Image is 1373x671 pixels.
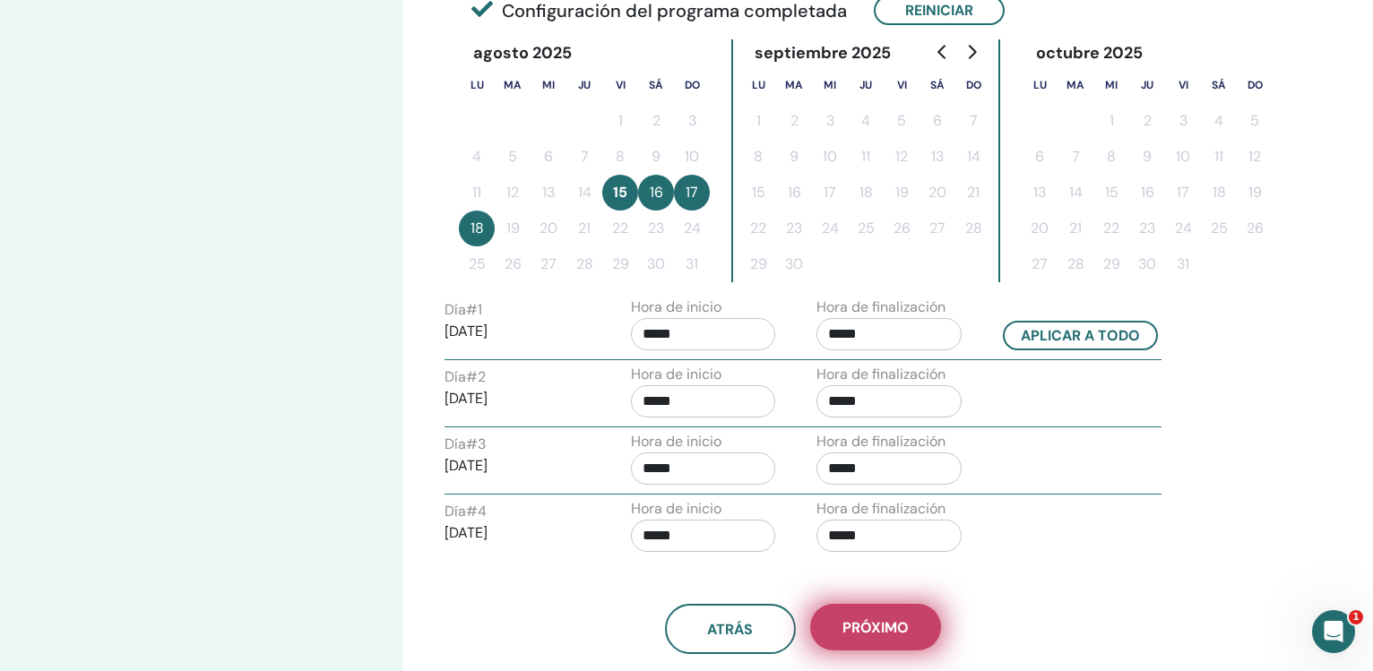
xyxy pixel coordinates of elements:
[1058,67,1093,103] th: martes
[495,175,531,211] button: 12
[495,67,531,103] th: martes
[602,211,638,246] button: 22
[638,67,674,103] th: sábado
[531,246,566,282] button: 27
[884,211,920,246] button: 26
[674,175,710,211] button: 17
[566,246,602,282] button: 28
[1093,103,1129,139] button: 1
[631,297,721,318] label: Hora de inicio
[848,175,884,211] button: 18
[674,103,710,139] button: 3
[848,67,884,103] th: jueves
[776,67,812,103] th: martes
[1093,246,1129,282] button: 29
[638,246,674,282] button: 30
[1165,67,1201,103] th: viernes
[674,246,710,282] button: 31
[1129,246,1165,282] button: 30
[602,103,638,139] button: 1
[631,364,721,385] label: Hora de inicio
[638,175,674,211] button: 16
[531,139,566,175] button: 6
[884,67,920,103] th: viernes
[848,139,884,175] button: 11
[1165,139,1201,175] button: 10
[1201,211,1237,246] button: 25
[1022,246,1058,282] button: 27
[740,246,776,282] button: 29
[740,67,776,103] th: lunes
[920,139,955,175] button: 13
[602,175,638,211] button: 15
[459,139,495,175] button: 4
[920,67,955,103] th: sábado
[1129,103,1165,139] button: 2
[674,67,710,103] th: domingo
[674,139,710,175] button: 10
[816,364,946,385] label: Hora de finalización
[740,211,776,246] button: 22
[1093,139,1129,175] button: 8
[776,139,812,175] button: 9
[674,211,710,246] button: 24
[1201,103,1237,139] button: 4
[1003,321,1158,350] button: Aplicar a todo
[445,501,487,522] label: Día # 4
[531,175,566,211] button: 13
[1201,175,1237,211] button: 18
[955,139,991,175] button: 14
[740,139,776,175] button: 8
[1022,211,1058,246] button: 20
[495,246,531,282] button: 26
[776,246,812,282] button: 30
[1093,67,1129,103] th: miércoles
[884,175,920,211] button: 19
[445,434,486,455] label: Día # 3
[459,175,495,211] button: 11
[459,246,495,282] button: 25
[1129,139,1165,175] button: 9
[928,34,957,70] button: Go to previous month
[848,103,884,139] button: 4
[955,175,991,211] button: 21
[740,103,776,139] button: 1
[955,67,991,103] th: domingo
[707,620,753,639] span: atrás
[531,211,566,246] button: 20
[920,103,955,139] button: 6
[1165,211,1201,246] button: 24
[776,175,812,211] button: 16
[812,139,848,175] button: 10
[445,321,590,342] p: [DATE]
[1022,67,1058,103] th: lunes
[842,618,909,637] span: próximo
[955,103,991,139] button: 7
[1022,175,1058,211] button: 13
[812,67,848,103] th: miércoles
[810,604,941,650] button: próximo
[638,139,674,175] button: 9
[566,139,602,175] button: 7
[1058,139,1093,175] button: 7
[955,211,991,246] button: 28
[1129,175,1165,211] button: 16
[920,175,955,211] button: 20
[445,522,590,544] p: [DATE]
[566,211,602,246] button: 21
[920,211,955,246] button: 27
[445,455,590,477] p: [DATE]
[740,175,776,211] button: 15
[459,211,495,246] button: 18
[531,67,566,103] th: miércoles
[1165,175,1201,211] button: 17
[1093,175,1129,211] button: 15
[566,175,602,211] button: 14
[638,103,674,139] button: 2
[631,431,721,452] label: Hora de inicio
[816,498,946,520] label: Hora de finalización
[884,139,920,175] button: 12
[566,67,602,103] th: jueves
[812,103,848,139] button: 3
[1129,67,1165,103] th: jueves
